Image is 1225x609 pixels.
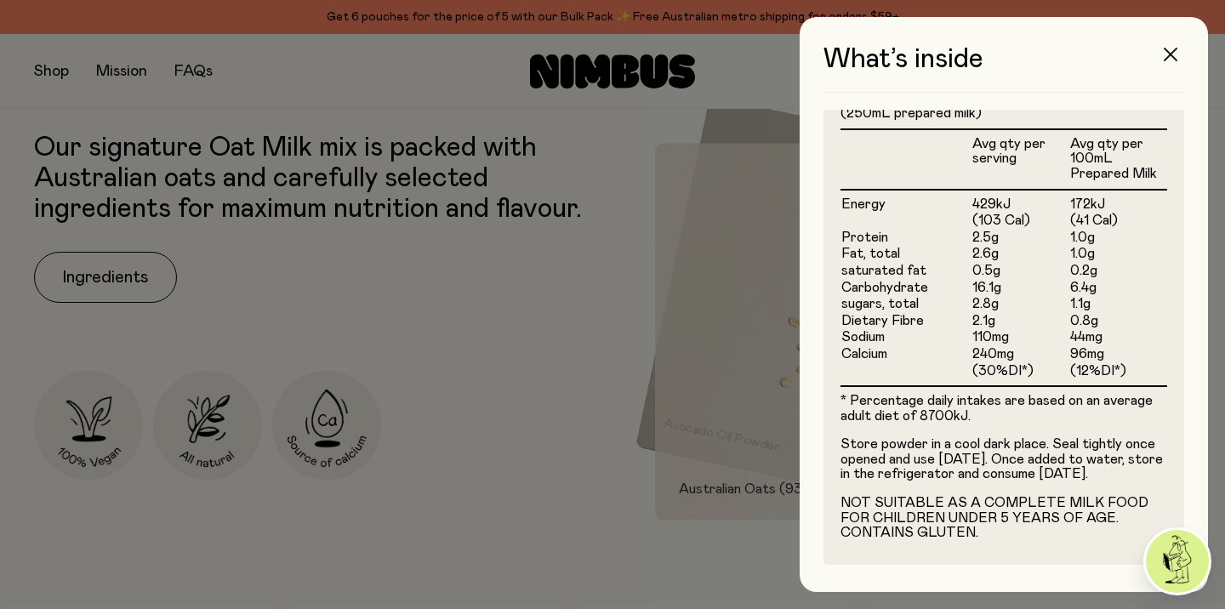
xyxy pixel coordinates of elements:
h3: What’s inside [823,44,1184,93]
td: 429kJ [971,190,1069,213]
td: (41 Cal) [1069,213,1167,230]
td: 110mg [971,329,1069,346]
img: agent [1146,530,1209,593]
span: Protein [841,231,888,244]
span: Fat, total [841,247,900,260]
span: Dietary Fibre [841,314,924,327]
td: 44mg [1069,329,1167,346]
p: * Percentage daily intakes are based on an average adult diet of 8700kJ. [840,394,1167,424]
td: 16.1g [971,280,1069,297]
span: saturated fat [841,264,926,277]
td: (30%DI*) [971,363,1069,386]
th: Avg qty per 100mL Prepared Milk [1069,129,1167,190]
td: 1.0g [1069,230,1167,247]
td: 0.5g [971,263,1069,280]
td: 2.1g [971,313,1069,330]
td: 172kJ [1069,190,1167,213]
td: 240mg [971,346,1069,363]
p: Store powder in a cool dark place. Seal tightly once opened and use [DATE]. Once added to water, ... [840,437,1167,482]
td: (12%DI*) [1069,363,1167,386]
td: 0.8g [1069,313,1167,330]
td: 2.8g [971,296,1069,313]
span: Calcium [841,347,887,361]
span: sugars, total [841,297,919,310]
th: Avg qty per serving [971,129,1069,190]
p: NOT SUITABLE AS A COMPLETE MILK FOOD FOR CHILDREN UNDER 5 YEARS OF AGE. CONTAINS GLUTEN. [840,496,1167,541]
td: 1.1g [1069,296,1167,313]
td: (103 Cal) [971,213,1069,230]
td: 2.5g [971,230,1069,247]
span: Energy [841,197,886,211]
span: Sodium [841,330,885,344]
td: 2.6g [971,246,1069,263]
td: 96mg [1069,346,1167,363]
td: 6.4g [1069,280,1167,297]
span: Carbohydrate [841,281,928,294]
td: 1.0g [1069,246,1167,263]
td: 0.2g [1069,263,1167,280]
